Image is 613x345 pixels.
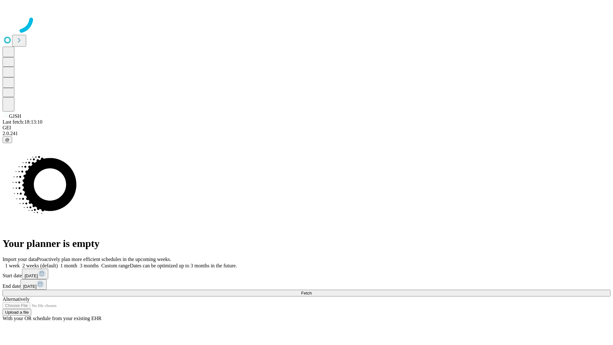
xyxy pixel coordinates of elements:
[101,263,130,268] span: Custom range
[3,309,31,316] button: Upload a file
[3,290,610,296] button: Fetch
[5,137,10,142] span: @
[3,238,610,249] h1: Your planner is empty
[3,136,12,143] button: @
[25,273,38,278] span: [DATE]
[20,279,47,290] button: [DATE]
[130,263,237,268] span: Dates can be optimized up to 3 months in the future.
[3,269,610,279] div: Start date
[80,263,99,268] span: 3 months
[3,119,42,125] span: Last fetch: 18:13:10
[3,131,610,136] div: 2.0.241
[3,257,37,262] span: Import your data
[5,263,20,268] span: 1 week
[3,125,610,131] div: GEI
[9,113,21,119] span: GJSH
[22,269,48,279] button: [DATE]
[3,296,29,302] span: Alternatively
[22,263,58,268] span: 2 weeks (default)
[37,257,171,262] span: Proactively plan more efficient schedules in the upcoming weeks.
[60,263,77,268] span: 1 month
[23,284,36,289] span: [DATE]
[301,291,312,295] span: Fetch
[3,279,610,290] div: End date
[3,316,102,321] span: With your OR schedule from your existing EHR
